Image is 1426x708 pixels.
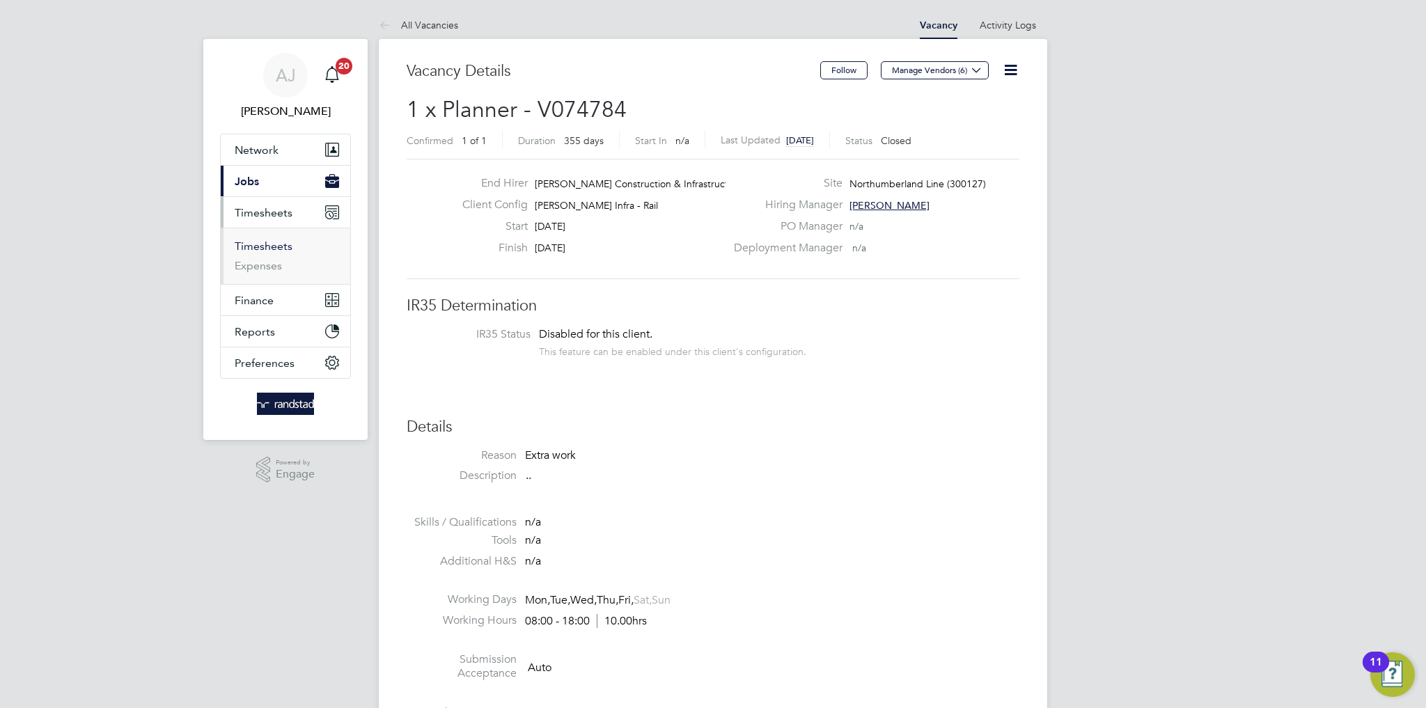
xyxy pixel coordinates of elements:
[235,325,275,338] span: Reports
[276,66,296,84] span: AJ
[235,259,282,272] a: Expenses
[407,592,517,607] label: Working Days
[235,175,259,188] span: Jobs
[221,197,350,228] button: Timesheets
[980,19,1036,31] a: Activity Logs
[726,241,843,255] label: Deployment Manager
[221,347,350,378] button: Preferences
[525,554,541,568] span: n/a
[786,134,814,146] span: [DATE]
[276,469,315,480] span: Engage
[535,242,565,254] span: [DATE]
[235,143,279,157] span: Network
[221,166,350,196] button: Jobs
[407,134,453,147] label: Confirmed
[451,219,528,234] label: Start
[407,533,517,548] label: Tools
[407,613,517,628] label: Working Hours
[634,593,652,607] span: Sat,
[525,448,576,462] span: Extra work
[726,219,843,234] label: PO Manager
[256,457,315,483] a: Powered byEngage
[1370,652,1415,697] button: Open Resource Center, 11 new notifications
[451,198,528,212] label: Client Config
[539,342,806,358] div: This feature can be enabled under this client's configuration.
[221,134,350,165] button: Network
[726,198,843,212] label: Hiring Manager
[845,134,872,147] label: Status
[528,660,551,674] span: Auto
[618,593,634,607] span: Fri,
[451,176,528,191] label: End Hirer
[849,178,986,190] span: Northumberland Line (300127)
[526,469,1019,483] p: ..
[525,533,541,547] span: n/a
[421,327,531,342] label: IR35 Status
[820,61,868,79] button: Follow
[407,296,1019,316] h3: IR35 Determination
[407,554,517,569] label: Additional H&S
[235,356,295,370] span: Preferences
[525,614,647,629] div: 08:00 - 18:00
[652,593,671,607] span: Sun
[336,58,352,74] span: 20
[535,199,658,212] span: [PERSON_NAME] Infra - Rail
[525,515,541,529] span: n/a
[407,96,627,123] span: 1 x Planner - V074784
[318,53,346,97] a: 20
[379,19,458,31] a: All Vacancies
[257,393,315,415] img: randstad-logo-retina.png
[407,469,517,483] label: Description
[1370,662,1382,680] div: 11
[535,178,738,190] span: [PERSON_NAME] Construction & Infrastruct…
[726,176,843,191] label: Site
[597,593,618,607] span: Thu,
[451,241,528,255] label: Finish
[407,61,820,81] h3: Vacancy Details
[564,134,604,147] span: 355 days
[518,134,556,147] label: Duration
[550,593,570,607] span: Tue,
[462,134,487,147] span: 1 of 1
[675,134,689,147] span: n/a
[235,239,292,253] a: Timesheets
[849,199,930,212] span: [PERSON_NAME]
[881,134,911,147] span: Closed
[721,134,781,146] label: Last Updated
[635,134,667,147] label: Start In
[203,39,368,440] nav: Main navigation
[570,593,597,607] span: Wed,
[221,285,350,315] button: Finance
[852,242,866,254] span: n/a
[407,652,517,682] label: Submission Acceptance
[881,61,989,79] button: Manage Vendors (6)
[920,19,957,31] a: Vacancy
[407,448,517,463] label: Reason
[220,393,351,415] a: Go to home page
[849,220,863,233] span: n/a
[220,103,351,120] span: Amelia Jones
[221,228,350,284] div: Timesheets
[525,593,550,607] span: Mon,
[407,417,1019,437] h3: Details
[597,614,647,628] span: 10.00hrs
[539,327,652,341] span: Disabled for this client.
[276,457,315,469] span: Powered by
[407,515,517,530] label: Skills / Qualifications
[235,294,274,307] span: Finance
[535,220,565,233] span: [DATE]
[221,316,350,347] button: Reports
[220,53,351,120] a: AJ[PERSON_NAME]
[235,206,292,219] span: Timesheets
